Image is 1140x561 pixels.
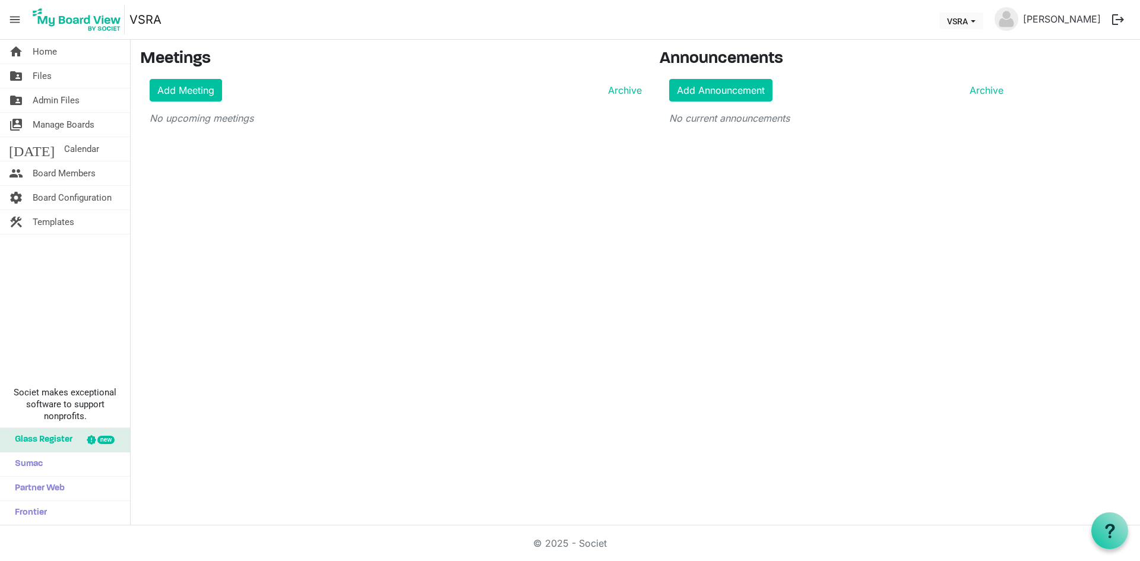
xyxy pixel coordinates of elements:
[1018,7,1106,31] a: [PERSON_NAME]
[33,161,96,185] span: Board Members
[33,64,52,88] span: Files
[9,40,23,64] span: home
[669,111,1003,125] p: No current announcements
[1106,7,1130,32] button: logout
[29,5,129,34] a: My Board View Logo
[939,12,983,29] button: VSRA dropdownbutton
[33,40,57,64] span: Home
[9,161,23,185] span: people
[660,49,1013,69] h3: Announcements
[9,428,72,452] span: Glass Register
[33,88,80,112] span: Admin Files
[9,452,43,476] span: Sumac
[5,386,125,422] span: Societ makes exceptional software to support nonprofits.
[9,210,23,234] span: construction
[9,137,55,161] span: [DATE]
[995,7,1018,31] img: no-profile-picture.svg
[140,49,642,69] h3: Meetings
[29,5,125,34] img: My Board View Logo
[97,436,115,444] div: new
[9,64,23,88] span: folder_shared
[129,8,161,31] a: VSRA
[965,83,1003,97] a: Archive
[9,88,23,112] span: folder_shared
[603,83,642,97] a: Archive
[669,79,772,102] a: Add Announcement
[9,501,47,525] span: Frontier
[33,113,94,137] span: Manage Boards
[150,79,222,102] a: Add Meeting
[64,137,99,161] span: Calendar
[33,186,112,210] span: Board Configuration
[33,210,74,234] span: Templates
[9,186,23,210] span: settings
[4,8,26,31] span: menu
[150,111,642,125] p: No upcoming meetings
[9,477,65,500] span: Partner Web
[533,537,607,549] a: © 2025 - Societ
[9,113,23,137] span: switch_account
